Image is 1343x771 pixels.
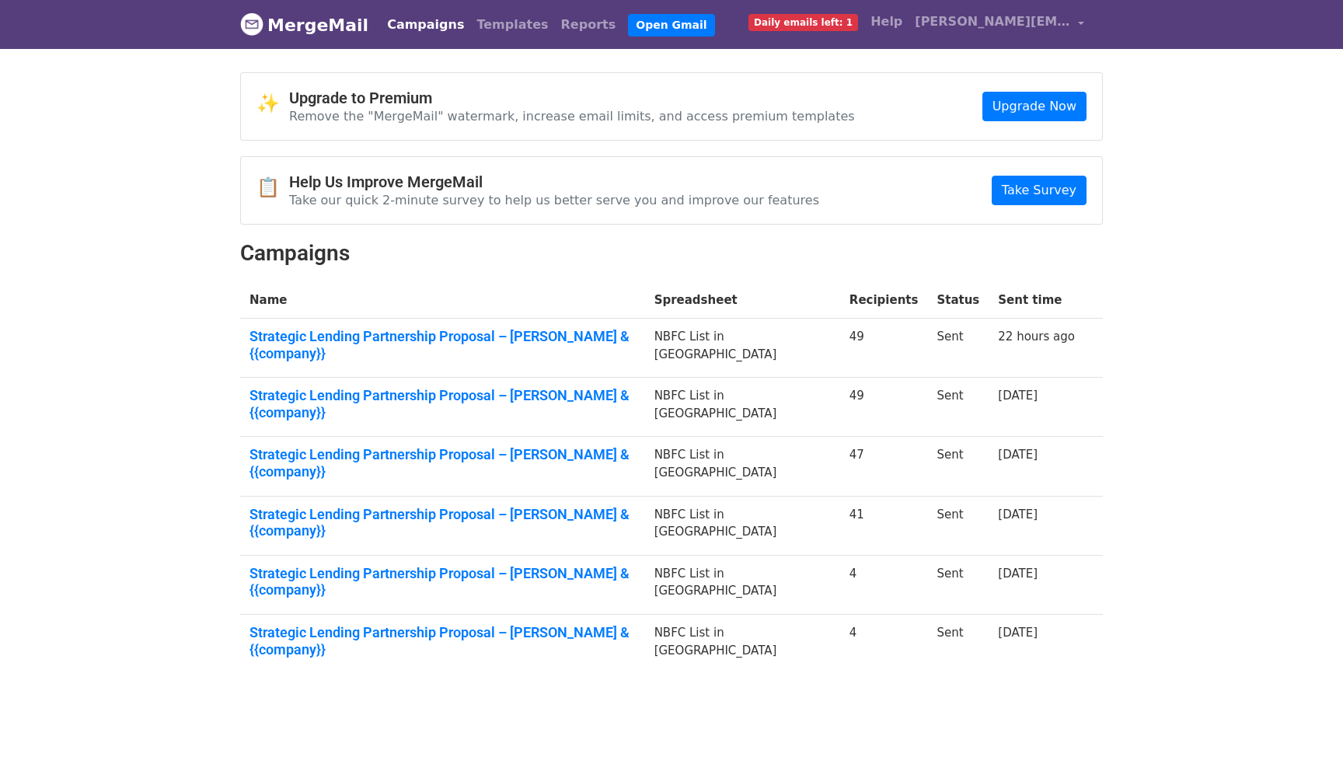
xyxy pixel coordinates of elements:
[909,6,1090,43] a: [PERSON_NAME][EMAIL_ADDRESS][DOMAIN_NAME]
[998,330,1075,344] a: 22 hours ago
[240,9,368,41] a: MergeMail
[840,496,928,555] td: 41
[992,176,1087,205] a: Take Survey
[256,176,289,199] span: 📋
[840,615,928,674] td: 4
[249,565,636,598] a: Strategic Lending Partnership Proposal – [PERSON_NAME] & {{company}}
[256,92,289,115] span: ✨
[989,282,1084,319] th: Sent time
[840,378,928,437] td: 49
[555,9,623,40] a: Reports
[628,14,714,37] a: Open Gmail
[289,192,819,208] p: Take our quick 2-minute survey to help us better serve you and improve our features
[240,240,1103,267] h2: Campaigns
[249,328,636,361] a: Strategic Lending Partnership Proposal – [PERSON_NAME] & {{company}}
[840,319,928,378] td: 49
[915,12,1070,31] span: [PERSON_NAME][EMAIL_ADDRESS][DOMAIN_NAME]
[998,389,1038,403] a: [DATE]
[240,12,263,36] img: MergeMail logo
[645,282,840,319] th: Spreadsheet
[289,173,819,191] h4: Help Us Improve MergeMail
[645,437,840,496] td: NBFC List in [GEOGRAPHIC_DATA]
[927,555,989,614] td: Sent
[864,6,909,37] a: Help
[748,14,858,31] span: Daily emails left: 1
[840,437,928,496] td: 47
[645,615,840,674] td: NBFC List in [GEOGRAPHIC_DATA]
[927,282,989,319] th: Status
[249,446,636,480] a: Strategic Lending Partnership Proposal – [PERSON_NAME] & {{company}}
[927,496,989,555] td: Sent
[240,282,645,319] th: Name
[927,437,989,496] td: Sent
[927,378,989,437] td: Sent
[470,9,554,40] a: Templates
[249,506,636,539] a: Strategic Lending Partnership Proposal – [PERSON_NAME] & {{company}}
[249,387,636,420] a: Strategic Lending Partnership Proposal – [PERSON_NAME] & {{company}}
[998,626,1038,640] a: [DATE]
[381,9,470,40] a: Campaigns
[927,319,989,378] td: Sent
[249,624,636,658] a: Strategic Lending Partnership Proposal – [PERSON_NAME] & {{company}}
[645,496,840,555] td: NBFC List in [GEOGRAPHIC_DATA]
[982,92,1087,121] a: Upgrade Now
[645,319,840,378] td: NBFC List in [GEOGRAPHIC_DATA]
[840,555,928,614] td: 4
[998,448,1038,462] a: [DATE]
[742,6,864,37] a: Daily emails left: 1
[645,378,840,437] td: NBFC List in [GEOGRAPHIC_DATA]
[927,615,989,674] td: Sent
[840,282,928,319] th: Recipients
[645,555,840,614] td: NBFC List in [GEOGRAPHIC_DATA]
[998,508,1038,522] a: [DATE]
[998,567,1038,581] a: [DATE]
[289,108,855,124] p: Remove the "MergeMail" watermark, increase email limits, and access premium templates
[289,89,855,107] h4: Upgrade to Premium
